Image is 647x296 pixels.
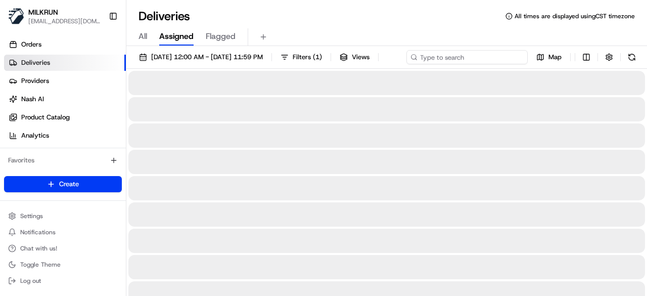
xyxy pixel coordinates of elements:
[21,40,41,49] span: Orders
[4,258,122,272] button: Toggle Theme
[28,7,58,17] button: MILKRUN
[276,50,327,64] button: Filters(1)
[4,73,126,89] a: Providers
[532,50,566,64] button: Map
[4,91,126,107] a: Nash AI
[20,228,56,236] span: Notifications
[4,55,126,71] a: Deliveries
[20,244,57,252] span: Chat with us!
[625,50,639,64] button: Refresh
[134,50,267,64] button: [DATE] 12:00 AM - [DATE] 11:59 PM
[4,128,126,144] a: Analytics
[21,58,50,67] span: Deliveries
[352,53,369,62] span: Views
[28,17,101,25] button: [EMAIL_ADDRESS][DOMAIN_NAME]
[4,4,105,28] button: MILKRUNMILKRUN[EMAIL_ADDRESS][DOMAIN_NAME]
[313,53,322,62] span: ( 1 )
[138,30,147,43] span: All
[4,225,122,239] button: Notifications
[4,109,126,125] a: Product Catalog
[20,277,41,285] span: Log out
[20,261,61,269] span: Toggle Theme
[20,212,43,220] span: Settings
[21,131,49,140] span: Analytics
[406,50,528,64] input: Type to search
[21,95,44,104] span: Nash AI
[4,152,122,168] div: Favorites
[4,176,122,192] button: Create
[4,209,122,223] button: Settings
[206,30,236,43] span: Flagged
[59,180,79,189] span: Create
[293,53,322,62] span: Filters
[21,113,70,122] span: Product Catalog
[4,36,126,53] a: Orders
[159,30,194,43] span: Assigned
[4,241,122,256] button: Chat with us!
[138,8,190,24] h1: Deliveries
[151,53,263,62] span: [DATE] 12:00 AM - [DATE] 11:59 PM
[548,53,562,62] span: Map
[8,8,24,24] img: MILKRUN
[335,50,374,64] button: Views
[515,12,635,20] span: All times are displayed using CST timezone
[21,76,49,86] span: Providers
[4,274,122,288] button: Log out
